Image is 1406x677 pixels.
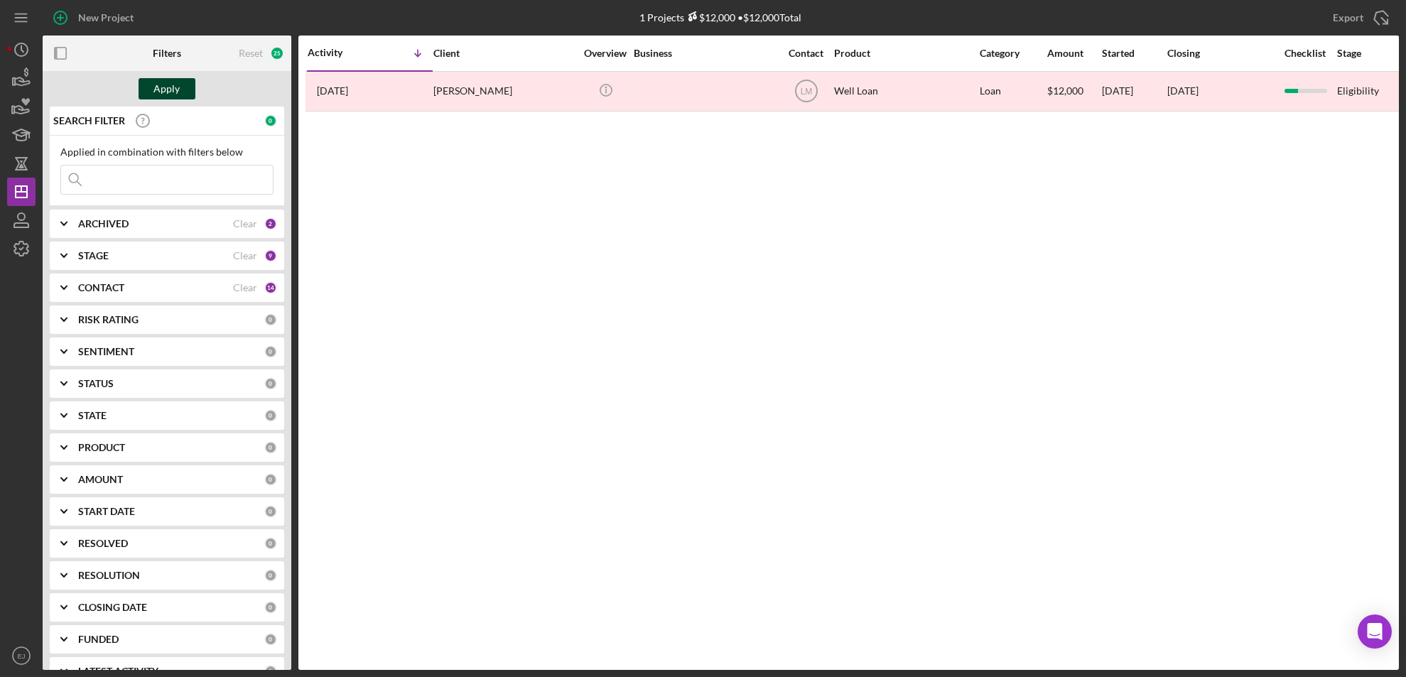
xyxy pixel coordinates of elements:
[1167,85,1199,97] time: [DATE]
[78,378,114,389] b: STATUS
[433,72,575,110] div: [PERSON_NAME]
[78,4,134,32] div: New Project
[153,48,181,59] b: Filters
[78,346,134,357] b: SENTIMENT
[264,473,277,486] div: 0
[17,652,25,660] text: EJ
[78,602,147,613] b: CLOSING DATE
[264,409,277,422] div: 0
[800,87,812,97] text: LM
[270,46,284,60] div: 25
[78,666,158,677] b: LATEST ACTIVITY
[1358,614,1392,649] div: Open Intercom Messenger
[264,249,277,262] div: 9
[233,282,257,293] div: Clear
[264,313,277,326] div: 0
[154,78,180,99] div: Apply
[78,442,125,453] b: PRODUCT
[264,281,277,294] div: 14
[264,377,277,390] div: 0
[264,114,277,127] div: 0
[239,48,263,59] div: Reset
[78,282,124,293] b: CONTACT
[60,146,274,158] div: Applied in combination with filters below
[78,314,139,325] b: RISK RATING
[1333,4,1363,32] div: Export
[264,633,277,646] div: 0
[1047,48,1101,59] div: Amount
[834,48,976,59] div: Product
[1102,48,1166,59] div: Started
[779,48,833,59] div: Contact
[1167,48,1274,59] div: Closing
[264,601,277,614] div: 0
[264,441,277,454] div: 0
[639,11,801,23] div: 1 Projects • $12,000 Total
[1102,72,1166,110] div: [DATE]
[264,569,277,582] div: 0
[264,537,277,550] div: 0
[78,506,135,517] b: START DATE
[579,48,632,59] div: Overview
[834,72,976,110] div: Well Loan
[684,11,735,23] div: $12,000
[78,250,109,261] b: STAGE
[433,48,575,59] div: Client
[980,48,1046,59] div: Category
[233,218,257,229] div: Clear
[1337,72,1405,110] div: Eligibility
[264,505,277,518] div: 0
[980,72,1046,110] div: Loan
[1337,48,1405,59] div: Stage
[264,217,277,230] div: 2
[43,4,148,32] button: New Project
[78,474,123,485] b: AMOUNT
[53,115,125,126] b: SEARCH FILTER
[78,538,128,549] b: RESOLVED
[78,218,129,229] b: ARCHIVED
[317,85,348,97] time: 2025-09-15 14:07
[78,410,107,421] b: STATE
[1275,48,1336,59] div: Checklist
[139,78,195,99] button: Apply
[1047,72,1101,110] div: $12,000
[78,570,140,581] b: RESOLUTION
[233,250,257,261] div: Clear
[264,345,277,358] div: 0
[634,48,776,59] div: Business
[308,47,370,58] div: Activity
[78,634,119,645] b: FUNDED
[1319,4,1399,32] button: Export
[7,641,36,670] button: EJ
